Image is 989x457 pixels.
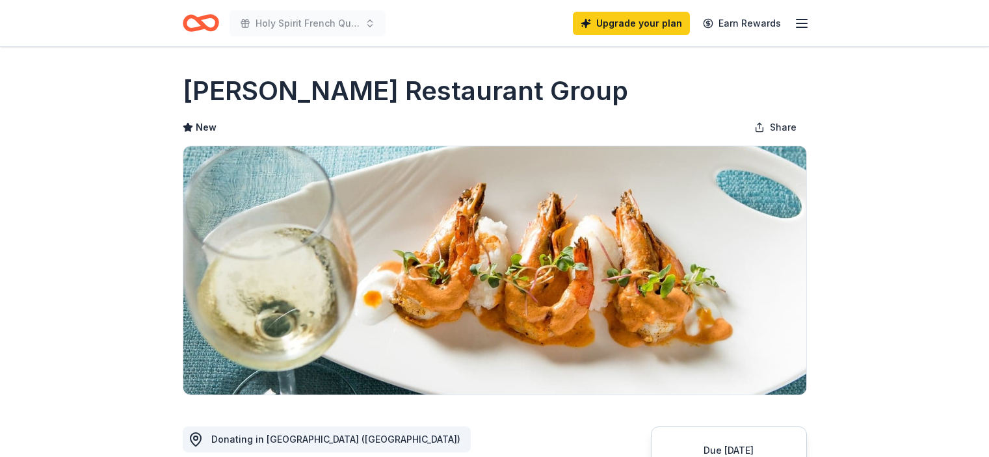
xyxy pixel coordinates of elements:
[770,120,797,135] span: Share
[256,16,360,31] span: Holy Spirit French Quarter Fest Gala
[211,434,460,445] span: Donating in [GEOGRAPHIC_DATA] ([GEOGRAPHIC_DATA])
[695,12,789,35] a: Earn Rewards
[230,10,386,36] button: Holy Spirit French Quarter Fest Gala
[744,114,807,140] button: Share
[196,120,217,135] span: New
[573,12,690,35] a: Upgrade your plan
[183,73,628,109] h1: [PERSON_NAME] Restaurant Group
[183,8,219,38] a: Home
[183,146,806,395] img: Image for Ralph Brennan Restaurant Group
